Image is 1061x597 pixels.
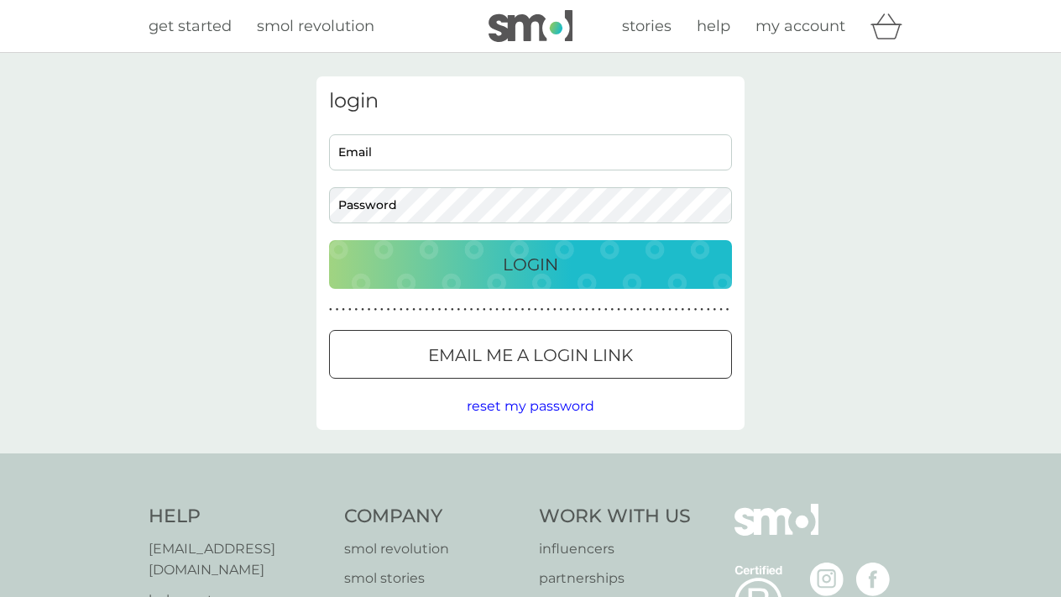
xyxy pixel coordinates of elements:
[604,306,608,314] p: ●
[329,240,732,289] button: Login
[734,504,818,561] img: smol
[694,306,698,314] p: ●
[534,306,537,314] p: ●
[527,306,530,314] p: ●
[592,306,595,314] p: ●
[495,306,499,314] p: ●
[560,306,563,314] p: ●
[687,306,691,314] p: ●
[257,14,374,39] a: smol revolution
[598,306,601,314] p: ●
[419,306,422,314] p: ●
[617,306,620,314] p: ●
[344,538,523,560] a: smol revolution
[400,306,403,314] p: ●
[515,306,518,314] p: ●
[546,306,550,314] p: ●
[149,17,232,35] span: get started
[361,306,364,314] p: ●
[387,306,390,314] p: ●
[539,568,691,589] a: partnerships
[344,568,523,589] a: smol stories
[622,17,672,35] span: stories
[630,306,633,314] p: ●
[463,306,467,314] p: ●
[539,504,691,530] h4: Work With Us
[585,306,588,314] p: ●
[412,306,416,314] p: ●
[611,306,614,314] p: ●
[509,306,512,314] p: ●
[457,306,461,314] p: ●
[355,306,358,314] p: ●
[810,563,844,596] img: visit the smol Instagram page
[502,306,505,314] p: ●
[149,504,327,530] h4: Help
[329,89,732,113] h3: login
[622,14,672,39] a: stories
[572,306,576,314] p: ●
[675,306,678,314] p: ●
[726,306,729,314] p: ●
[431,306,435,314] p: ●
[470,306,473,314] p: ●
[503,251,558,278] p: Login
[438,306,442,314] p: ●
[541,306,544,314] p: ●
[425,306,428,314] p: ●
[697,14,730,39] a: help
[342,306,345,314] p: ●
[467,398,594,414] span: reset my password
[467,395,594,417] button: reset my password
[755,17,845,35] span: my account
[566,306,569,314] p: ●
[662,306,666,314] p: ●
[668,306,672,314] p: ●
[697,17,730,35] span: help
[700,306,703,314] p: ●
[451,306,454,314] p: ●
[643,306,646,314] p: ●
[149,14,232,39] a: get started
[329,306,332,314] p: ●
[649,306,652,314] p: ●
[329,330,732,379] button: Email me a login link
[428,342,633,369] p: Email me a login link
[257,17,374,35] span: smol revolution
[539,538,691,560] a: influencers
[374,306,377,314] p: ●
[553,306,557,314] p: ●
[336,306,339,314] p: ●
[578,306,582,314] p: ●
[719,306,723,314] p: ●
[348,306,352,314] p: ●
[521,306,525,314] p: ●
[444,306,447,314] p: ●
[483,306,486,314] p: ●
[624,306,627,314] p: ●
[856,563,890,596] img: visit the smol Facebook page
[636,306,640,314] p: ●
[489,306,493,314] p: ●
[870,9,912,43] div: basket
[755,14,845,39] a: my account
[344,504,523,530] h4: Company
[393,306,396,314] p: ●
[380,306,384,314] p: ●
[707,306,710,314] p: ●
[368,306,371,314] p: ●
[713,306,717,314] p: ●
[406,306,410,314] p: ●
[149,538,327,581] a: [EMAIL_ADDRESS][DOMAIN_NAME]
[489,10,572,42] img: smol
[681,306,684,314] p: ●
[476,306,479,314] p: ●
[656,306,659,314] p: ●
